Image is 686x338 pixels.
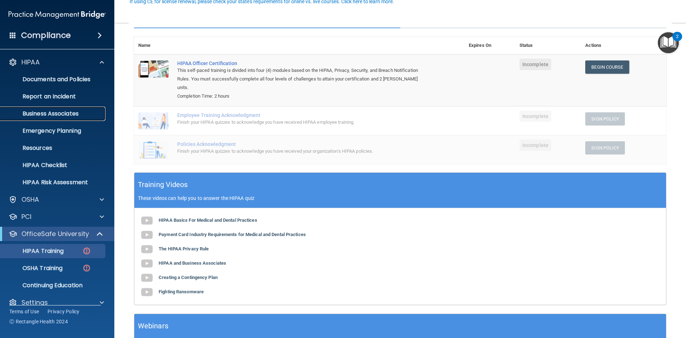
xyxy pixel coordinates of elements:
[138,178,188,191] h5: Training Videos
[581,37,666,54] th: Actions
[658,32,679,53] button: Open Resource Center, 2 new notifications
[520,111,551,122] span: Incomplete
[140,214,154,228] img: gray_youtube_icon.38fcd6cc.png
[5,127,102,134] p: Emergency Planning
[21,230,89,238] p: OfficeSafe University
[177,147,429,156] div: Finish your HIPAA quizzes to acknowledge you have received your organization’s HIPAA policies.
[159,275,218,280] b: Creating a Contingency Plan
[177,112,429,118] div: Employee Training Acknowledgment
[140,271,154,285] img: gray_youtube_icon.38fcd6cc.png
[5,248,64,255] p: HIPAA Training
[159,246,209,251] b: The HIPAA Privacy Rule
[520,59,551,70] span: Incomplete
[140,228,154,242] img: gray_youtube_icon.38fcd6cc.png
[138,195,662,201] p: These videos can help you to answer the HIPAA quiz
[21,298,48,307] p: Settings
[48,308,80,315] a: Privacy Policy
[9,8,106,22] img: PMB logo
[515,37,581,54] th: Status
[585,60,629,74] a: Begin Course
[159,232,306,237] b: Payment Card Industry Requirements for Medical and Dental Practices
[177,66,429,92] div: This self-paced training is divided into four (4) modules based on the HIPAA, Privacy, Security, ...
[5,144,102,152] p: Resources
[5,282,102,289] p: Continuing Education
[5,162,102,169] p: HIPAA Checklist
[159,217,257,223] b: HIPAA Basics For Medical and Dental Practices
[464,37,515,54] th: Expires On
[21,58,40,67] p: HIPAA
[5,265,63,272] p: OSHA Training
[9,308,39,315] a: Terms of Use
[177,92,429,101] div: Completion Time: 2 hours
[177,60,429,66] a: HIPAA Officer Certification
[177,118,429,127] div: Finish your HIPAA quizzes to acknowledge you have received HIPAA employee training.
[140,285,154,299] img: gray_youtube_icon.38fcd6cc.png
[138,320,168,332] h5: Webinars
[520,139,551,151] span: Incomplete
[585,141,625,155] button: Sign Policy
[140,242,154,256] img: gray_youtube_icon.38fcd6cc.png
[9,195,104,204] a: OSHA
[9,212,104,221] a: PCI
[159,289,204,294] b: Fighting Ransomware
[650,289,677,316] iframe: Drift Widget Chat Controller
[5,93,102,100] p: Report an Incident
[5,76,102,83] p: Documents and Policies
[9,298,104,307] a: Settings
[21,195,39,204] p: OSHA
[140,256,154,271] img: gray_youtube_icon.38fcd6cc.png
[177,141,429,147] div: Policies Acknowledgment
[159,260,226,266] b: HIPAA and Business Associates
[585,112,625,126] button: Sign Policy
[9,318,68,325] span: Ⓒ Rectangle Health 2024
[676,36,678,46] div: 2
[9,58,104,67] a: HIPAA
[21,30,71,40] h4: Compliance
[9,230,104,238] a: OfficeSafe University
[5,179,102,186] p: HIPAA Risk Assessment
[5,110,102,117] p: Business Associates
[82,264,91,273] img: danger-circle.6113f641.png
[82,246,91,255] img: danger-circle.6113f641.png
[21,212,31,221] p: PCI
[134,37,173,54] th: Name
